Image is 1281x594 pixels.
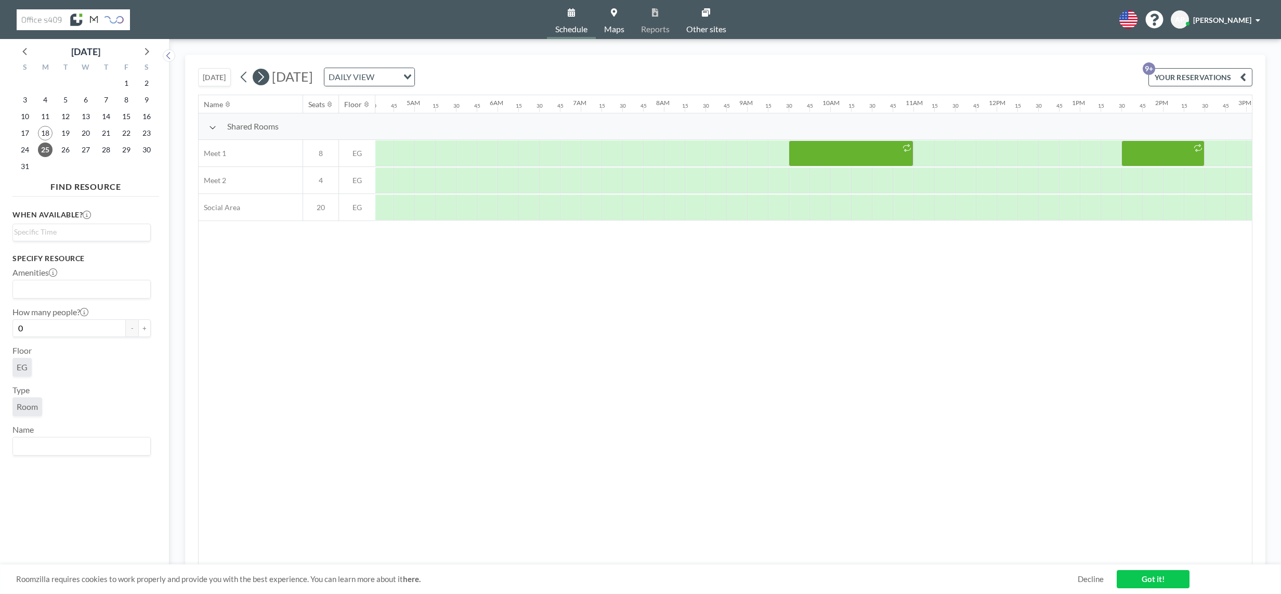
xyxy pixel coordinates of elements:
[14,282,145,296] input: Search for option
[99,109,113,124] span: Thursday, August 14, 2025
[136,61,156,75] div: S
[1193,16,1251,24] span: [PERSON_NAME]
[227,121,279,132] span: Shared Rooms
[18,93,32,107] span: Sunday, August 3, 2025
[1148,68,1252,86] button: YOUR RESERVATIONS9+
[58,143,73,157] span: Tuesday, August 26, 2025
[13,437,150,455] div: Search for option
[12,254,151,263] h3: Specify resource
[686,25,726,33] span: Other sites
[339,176,375,185] span: EG
[17,402,38,412] span: Room
[656,99,670,107] div: 8AM
[474,102,480,109] div: 45
[620,102,626,109] div: 30
[703,102,709,109] div: 30
[99,93,113,107] span: Thursday, August 7, 2025
[303,203,338,212] span: 20
[1056,102,1063,109] div: 45
[906,99,923,107] div: 11AM
[38,126,53,140] span: Monday, August 18, 2025
[1078,574,1104,584] a: Decline
[1143,62,1155,75] p: 9+
[339,203,375,212] span: EG
[932,102,938,109] div: 15
[1098,102,1104,109] div: 15
[58,109,73,124] span: Tuesday, August 12, 2025
[490,99,503,107] div: 6AM
[807,102,813,109] div: 45
[1155,99,1168,107] div: 2PM
[99,126,113,140] span: Thursday, August 21, 2025
[1238,99,1251,107] div: 3PM
[12,307,88,317] label: How many people?
[391,102,397,109] div: 45
[79,93,93,107] span: Wednesday, August 6, 2025
[79,126,93,140] span: Wednesday, August 20, 2025
[119,93,134,107] span: Friday, August 8, 2025
[555,25,587,33] span: Schedule
[79,109,93,124] span: Wednesday, August 13, 2025
[18,109,32,124] span: Sunday, August 10, 2025
[557,102,564,109] div: 45
[303,149,338,158] span: 8
[199,149,226,158] span: Meet 1
[18,143,32,157] span: Sunday, August 24, 2025
[199,176,226,185] span: Meet 2
[56,61,76,75] div: T
[682,102,688,109] div: 15
[38,93,53,107] span: Monday, August 4, 2025
[765,102,772,109] div: 15
[58,93,73,107] span: Tuesday, August 5, 2025
[640,102,647,109] div: 45
[308,100,325,109] div: Seats
[403,574,421,584] a: here.
[12,345,32,356] label: Floor
[96,61,116,75] div: T
[119,76,134,91] span: Friday, August 1, 2025
[1223,102,1229,109] div: 45
[739,99,753,107] div: 9AM
[377,70,397,84] input: Search for option
[139,109,154,124] span: Saturday, August 16, 2025
[139,93,154,107] span: Saturday, August 9, 2025
[139,143,154,157] span: Saturday, August 30, 2025
[641,25,670,33] span: Reports
[1119,102,1125,109] div: 30
[989,99,1005,107] div: 12PM
[1036,102,1042,109] div: 30
[433,102,439,109] div: 15
[1202,102,1208,109] div: 30
[198,68,231,86] button: [DATE]
[344,100,362,109] div: Floor
[15,61,35,75] div: S
[407,99,420,107] div: 5AM
[973,102,979,109] div: 45
[16,574,1078,584] span: Roomzilla requires cookies to work properly and provide you with the best experience. You can lea...
[786,102,792,109] div: 30
[18,126,32,140] span: Sunday, August 17, 2025
[604,25,624,33] span: Maps
[12,424,34,435] label: Name
[952,102,959,109] div: 30
[204,100,223,109] div: Name
[119,143,134,157] span: Friday, August 29, 2025
[516,102,522,109] div: 15
[71,44,100,59] div: [DATE]
[724,102,730,109] div: 45
[303,176,338,185] span: 4
[324,68,414,86] div: Search for option
[822,99,840,107] div: 10AM
[17,9,130,30] img: organization-logo
[848,102,855,109] div: 15
[119,126,134,140] span: Friday, August 22, 2025
[14,226,145,238] input: Search for option
[869,102,875,109] div: 30
[599,102,605,109] div: 15
[1140,102,1146,109] div: 45
[35,61,56,75] div: M
[537,102,543,109] div: 30
[138,319,151,337] button: +
[573,99,586,107] div: 7AM
[326,70,376,84] span: DAILY VIEW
